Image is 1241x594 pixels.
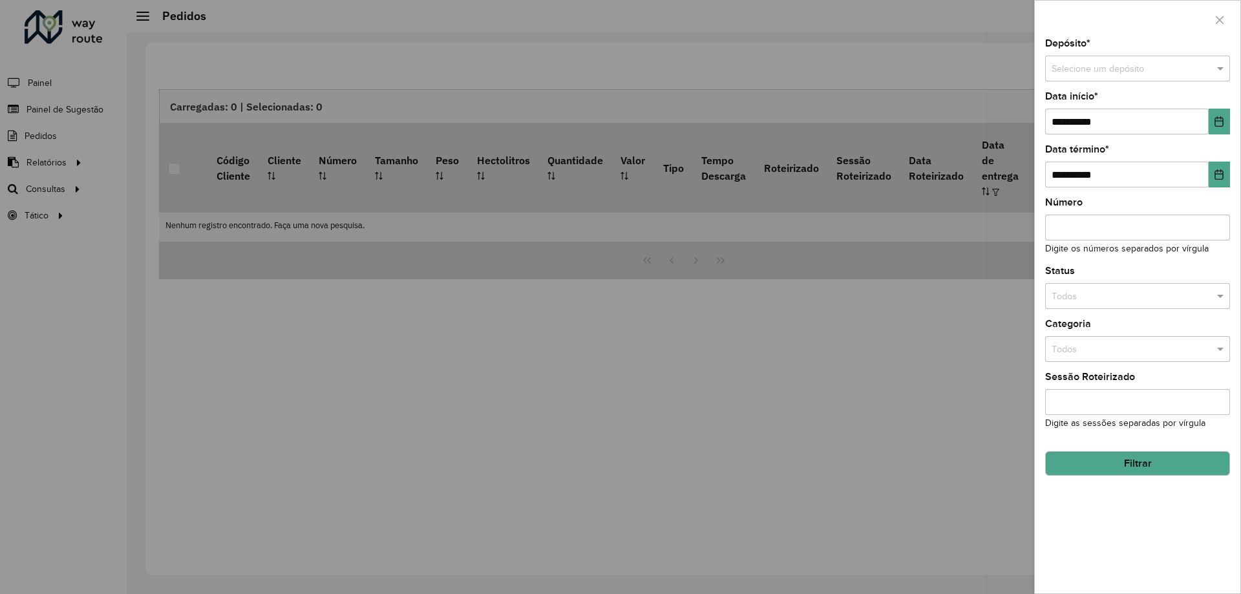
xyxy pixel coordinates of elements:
label: Depósito [1045,36,1090,51]
small: Digite as sessões separadas por vírgula [1045,418,1205,428]
button: Filtrar [1045,451,1230,476]
label: Status [1045,263,1075,279]
label: Categoria [1045,316,1091,332]
label: Data término [1045,142,1109,157]
small: Digite os números separados por vírgula [1045,244,1209,253]
button: Choose Date [1209,109,1230,134]
button: Choose Date [1209,162,1230,187]
label: Data início [1045,89,1098,104]
label: Sessão Roteirizado [1045,369,1135,385]
label: Número [1045,195,1083,210]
